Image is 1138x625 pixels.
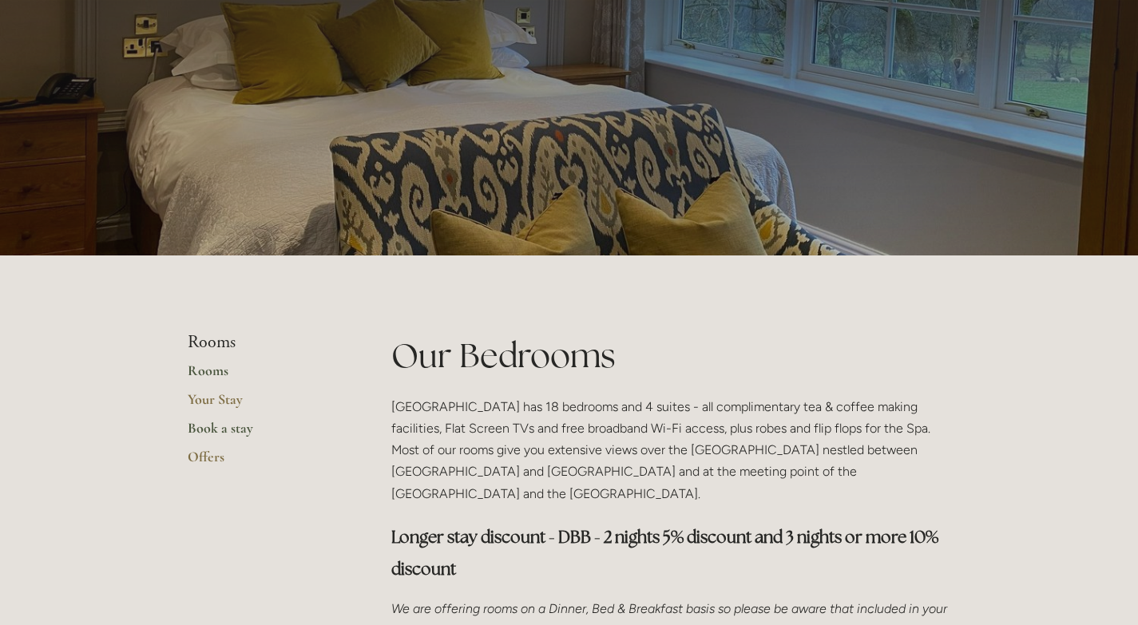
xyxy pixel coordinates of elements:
[188,448,340,477] a: Offers
[188,419,340,448] a: Book a stay
[391,526,942,580] strong: Longer stay discount - DBB - 2 nights 5% discount and 3 nights or more 10% discount
[391,332,951,379] h1: Our Bedrooms
[391,396,951,504] p: [GEOGRAPHIC_DATA] has 18 bedrooms and 4 suites - all complimentary tea & coffee making facilities...
[188,362,340,390] a: Rooms
[188,332,340,353] li: Rooms
[188,390,340,419] a: Your Stay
